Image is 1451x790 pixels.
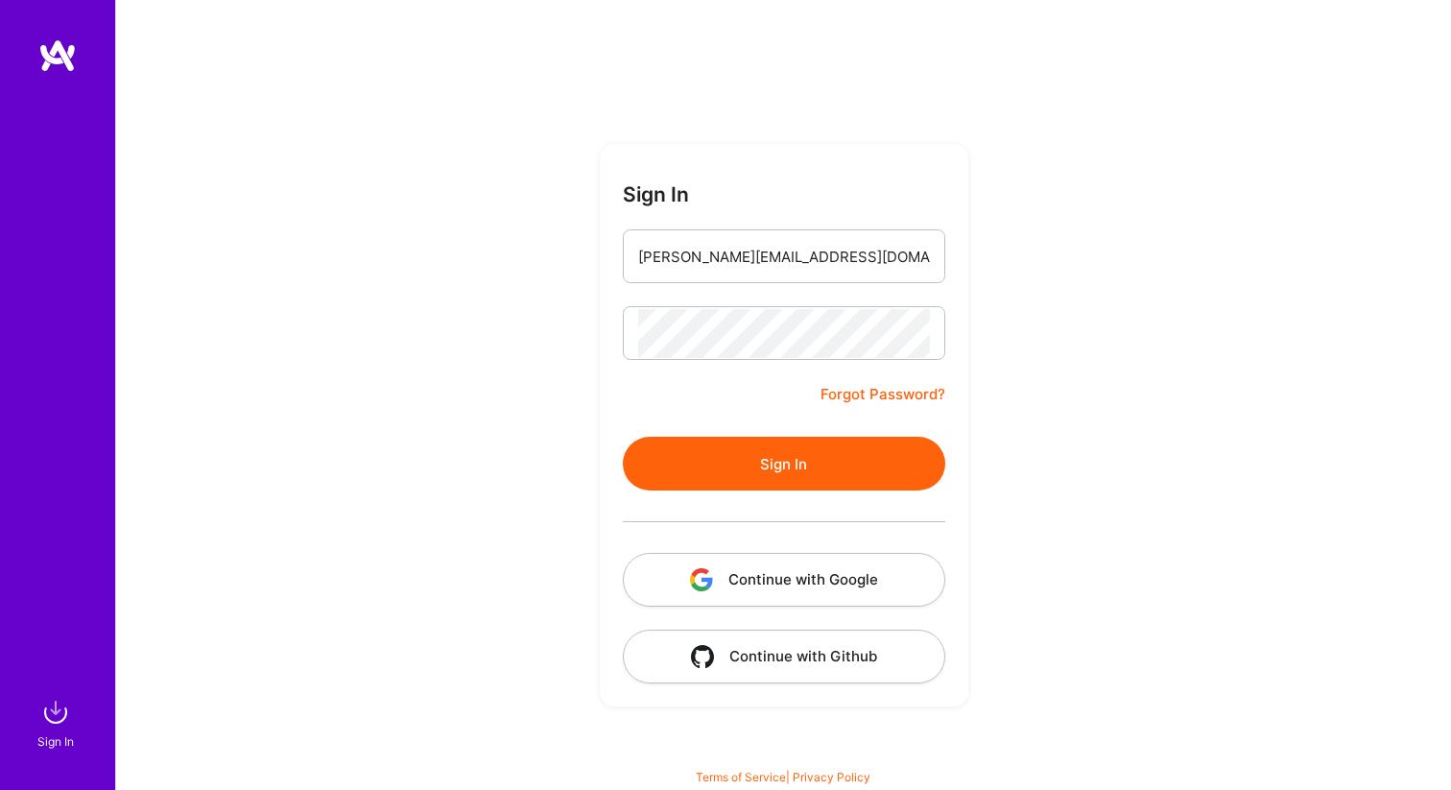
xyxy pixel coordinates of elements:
img: icon [690,568,713,591]
button: Continue with Github [623,630,945,683]
input: Email... [638,232,930,281]
span: | [696,770,870,784]
div: © 2025 ATeams Inc., All rights reserved. [115,732,1451,780]
img: sign in [36,693,75,731]
div: Sign In [37,731,74,752]
img: icon [691,645,714,668]
a: sign inSign In [40,693,75,752]
h3: Sign In [623,182,689,206]
a: Terms of Service [696,770,786,784]
a: Privacy Policy [793,770,870,784]
img: logo [38,38,77,73]
button: Continue with Google [623,553,945,607]
button: Sign In [623,437,945,491]
a: Forgot Password? [821,383,945,406]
